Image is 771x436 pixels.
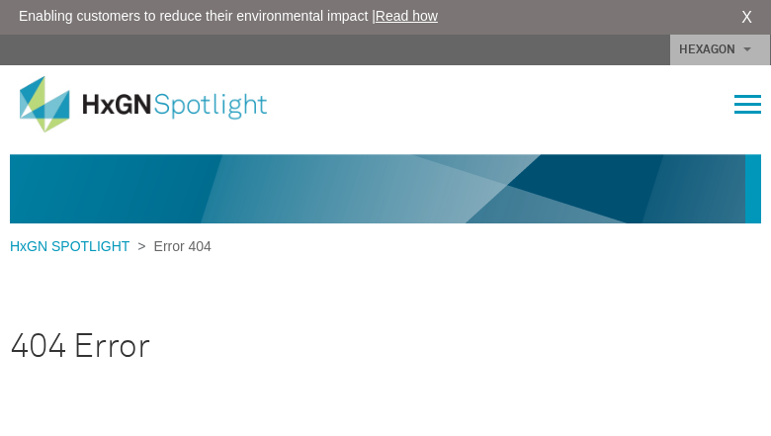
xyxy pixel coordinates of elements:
div: > [10,236,212,257]
a: HxGN SPOTLIGHT [10,238,137,254]
a: Read how [376,8,438,24]
span: Error 404 [146,238,212,254]
a: X [741,6,752,30]
a: HEXAGON [670,35,770,65]
span: Enabling customers to reduce their environmental impact | [19,6,438,27]
img: HxGN Spotlight [20,76,297,133]
h1: 404 Error [10,313,751,381]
